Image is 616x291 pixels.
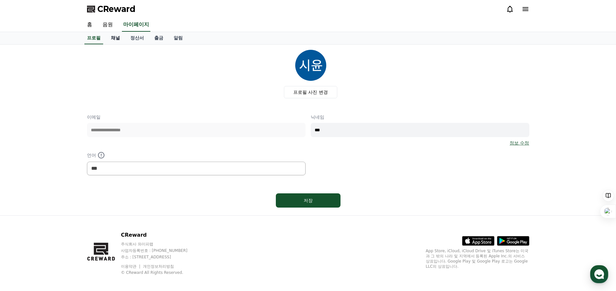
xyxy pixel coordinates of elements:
a: 대화 [43,205,83,221]
button: 저장 [276,193,340,208]
p: App Store, iCloud, iCloud Drive 및 iTunes Store는 미국과 그 밖의 나라 및 지역에서 등록된 Apple Inc.의 서비스 상표입니다. Goo... [426,248,529,269]
a: CReward [87,4,135,14]
span: 대화 [59,215,67,220]
p: CReward [121,231,200,239]
a: 이용약관 [121,264,141,269]
p: 이메일 [87,114,306,120]
p: 닉네임 [311,114,529,120]
span: CReward [97,4,135,14]
p: 언어 [87,151,306,159]
a: 출금 [149,32,168,44]
a: 마이페이지 [122,18,150,32]
span: 홈 [20,215,24,220]
a: 음원 [97,18,118,32]
p: © CReward All Rights Reserved. [121,270,200,275]
img: profile_image [295,50,326,81]
a: 개인정보처리방침 [143,264,174,269]
p: 사업자등록번호 : [PHONE_NUMBER] [121,248,200,253]
a: 홈 [82,18,97,32]
a: 정보 수정 [510,140,529,146]
a: 설정 [83,205,124,221]
div: 저장 [289,197,328,204]
a: 홈 [2,205,43,221]
a: 프로필 [84,32,103,44]
a: 알림 [168,32,188,44]
p: 주소 : [STREET_ADDRESS] [121,254,200,260]
a: 채널 [106,32,125,44]
p: 주식회사 와이피랩 [121,242,200,247]
span: 설정 [100,215,108,220]
a: 정산서 [125,32,149,44]
label: 프로필 사진 변경 [284,86,337,98]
